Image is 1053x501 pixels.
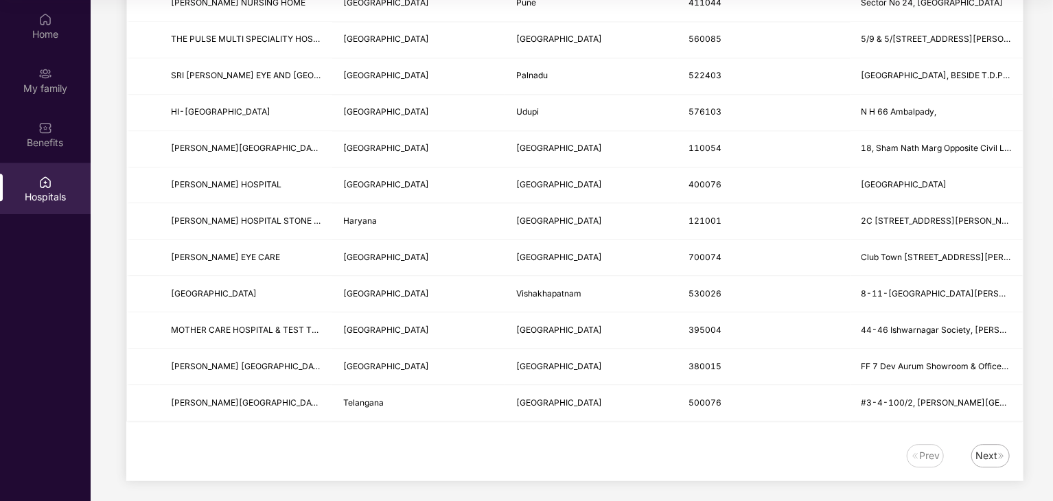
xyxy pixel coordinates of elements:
span: 110054 [688,143,721,153]
span: 576103 [688,106,721,117]
td: THE PULSE MULTI SPECIALITY HOSPITAL [160,22,332,58]
img: svg+xml;base64,PHN2ZyB4bWxucz0iaHR0cDovL3d3dy53My5vcmcvMjAwMC9zdmciIHdpZHRoPSIxNiIgaGVpZ2h0PSIxNi... [997,452,1006,460]
span: [PERSON_NAME] HOSPITAL STONE AND METERNITY CENTRE [171,215,416,226]
td: Dr Agarwals Eye Hospital [160,349,332,385]
span: 121001 [688,215,721,226]
span: 8-11-[GEOGRAPHIC_DATA][PERSON_NAME] [861,288,1043,299]
span: Palnadu [516,70,548,80]
img: svg+xml;base64,PHN2ZyBpZD0iSG9tZSIgeG1sbnM9Imh0dHA6Ly93d3cudzMub3JnLzIwMDAvc3ZnIiB3aWR0aD0iMjAiIG... [38,12,52,26]
span: [GEOGRAPHIC_DATA] [343,179,429,189]
span: HI-[GEOGRAPHIC_DATA] [171,106,270,117]
span: [GEOGRAPHIC_DATA] [343,325,429,335]
img: svg+xml;base64,PHN2ZyBpZD0iQmVuZWZpdHMiIHhtbG5zPSJodHRwOi8vd3d3LnczLm9yZy8yMDAwL3N2ZyIgd2lkdGg9Ij... [38,121,52,135]
span: 395004 [688,325,721,335]
span: [PERSON_NAME][GEOGRAPHIC_DATA] [171,397,325,408]
span: [GEOGRAPHIC_DATA] [861,179,947,189]
img: svg+xml;base64,PHN2ZyBpZD0iSG9zcGl0YWxzIiB4bWxucz0iaHR0cDovL3d3dy53My5vcmcvMjAwMC9zdmciIHdpZHRoPS... [38,175,52,189]
td: Gujarat [332,349,505,385]
td: SUNRISE CHILDREN HOSPITAL [160,276,332,312]
div: Prev [919,448,940,463]
span: 560085 [688,34,721,44]
td: Mumbai [505,167,678,204]
td: Maharashtra [332,167,505,204]
span: [GEOGRAPHIC_DATA] [343,34,429,44]
td: N H 66 Ambalpady, [850,95,1023,131]
span: [PERSON_NAME] [GEOGRAPHIC_DATA] [171,361,327,371]
span: [GEOGRAPHIC_DATA] [516,34,602,44]
span: 522403 [688,70,721,80]
span: SRI [PERSON_NAME] EYE AND [GEOGRAPHIC_DATA] [171,70,379,80]
td: New Delhi [505,131,678,167]
td: Hyderabad [505,385,678,421]
span: Telangana [343,397,384,408]
td: SANT PARMANAND HOSPITAL [160,131,332,167]
span: [PERSON_NAME] HOSPITAL [171,179,281,189]
span: 5/9 & 5/[STREET_ADDRESS][PERSON_NAME] [861,34,1041,44]
img: svg+xml;base64,PHN2ZyB4bWxucz0iaHR0cDovL3d3dy53My5vcmcvMjAwMC9zdmciIHdpZHRoPSIxNiIgaGVpZ2h0PSIxNi... [911,452,919,460]
span: [GEOGRAPHIC_DATA] [516,361,602,371]
span: Club Town [STREET_ADDRESS][PERSON_NAME] [861,252,1053,262]
td: DR L H HIRANANDANI HOSPITAL [160,167,332,204]
td: FF 7 Dev Aurum Showroom & Offices, Anandnagar Cross Road 100Ft Rd [850,349,1023,385]
td: Karnataka [332,95,505,131]
span: [GEOGRAPHIC_DATA] [343,143,429,153]
td: Ahmedabad [505,349,678,385]
span: Udupi [516,106,539,117]
span: [GEOGRAPHIC_DATA] [516,215,602,226]
td: HI-TECH MEDICARE HOSPITAL & RESEARCH CENTRE [160,95,332,131]
span: [GEOGRAPHIC_DATA] [516,397,602,408]
span: 500076 [688,397,721,408]
td: Palnadu [505,58,678,95]
td: Club Town 87 First Floor, Dum Dum Rd Daga Colony [850,240,1023,276]
span: [PERSON_NAME] EYE CARE [171,252,280,262]
td: 18, Sham Nath Marg Opposite Civil Line Metro Station [850,131,1023,167]
span: 380015 [688,361,721,371]
span: [GEOGRAPHIC_DATA] [171,288,257,299]
td: Andhra Pradesh [332,58,505,95]
span: [GEOGRAPHIC_DATA] [516,252,602,262]
td: NARAYANA HRUDAYALAYA EYE CARE [160,240,332,276]
td: Gujarat [332,312,505,349]
td: West Bengal [332,240,505,276]
td: 5/9 & 5/8/1, 20th Main Road, 50 Feet Rd, Muneshwara Block Banashankari [850,22,1023,58]
span: Haryana [343,215,377,226]
td: Surat [505,312,678,349]
td: Hillside Avenue, Hiranandani Gardens [850,167,1023,204]
td: 8-11-8,1st Floor , Latha Hospital Building [850,276,1023,312]
span: [GEOGRAPHIC_DATA] [343,288,429,299]
td: Udupi [505,95,678,131]
span: 700074 [688,252,721,262]
td: Bangalore [505,22,678,58]
td: AASHRITHA HOSPITAL [160,385,332,421]
td: Karnataka [332,22,505,58]
span: [GEOGRAPHIC_DATA] [343,361,429,371]
span: MOTHER CARE HOSPITAL & TEST TUBE BABY CENTER [171,325,387,335]
span: [PERSON_NAME][GEOGRAPHIC_DATA] [171,143,325,153]
td: MOTHER CARE HOSPITAL & TEST TUBE BABY CENTER [160,312,332,349]
img: svg+xml;base64,PHN2ZyB3aWR0aD0iMjAiIGhlaWdodD0iMjAiIHZpZXdCb3g9IjAgMCAyMCAyMCIgZmlsbD0ibm9uZSIgeG... [38,67,52,80]
td: Delhi [332,131,505,167]
span: [GEOGRAPHIC_DATA] [516,143,602,153]
span: [GEOGRAPHIC_DATA] [516,325,602,335]
td: Faridabad [505,203,678,240]
td: Haryana [332,203,505,240]
span: [GEOGRAPHIC_DATA] [516,179,602,189]
td: Telangana [332,385,505,421]
span: [GEOGRAPHIC_DATA] [343,70,429,80]
td: OLD BUS STAND CENTER, BESIDE T.D.P. OFFICE, OPPOSITE BANK OF BARODA [850,58,1023,95]
span: 400076 [688,179,721,189]
span: [GEOGRAPHIC_DATA] [343,106,429,117]
span: Vishakhapatnam [516,288,581,299]
td: 44-46 Ishwarnagar Society, Opp Rajdeep Society Ved Rd [850,312,1023,349]
td: SATYAM HOSPITAL STONE AND METERNITY CENTRE [160,203,332,240]
div: Next [975,448,997,463]
span: 530026 [688,288,721,299]
td: Andhra Pradesh [332,276,505,312]
td: #3-4-100/2, M V Ramarao Complex, Opp Sai Tower Mallapur Main Road [850,385,1023,421]
td: Vishakhapatnam [505,276,678,312]
span: N H 66 Ambalpady, [861,106,937,117]
td: 2C 14 BP NIT 2 Block C, Baba Deep Singh Ji Shaheed Marg [850,203,1023,240]
span: THE PULSE MULTI SPECIALITY HOSPITAL [171,34,336,44]
td: Kolkata [505,240,678,276]
td: SRI PURNA EYE AND DENTAL HOSPITAL [160,58,332,95]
